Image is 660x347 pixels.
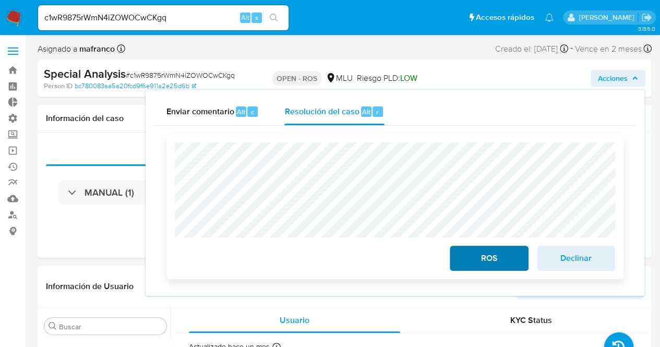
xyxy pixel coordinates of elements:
span: Vence en 2 meses [575,43,642,55]
span: LOW [400,72,417,84]
b: mafranco [77,43,115,55]
p: martin.franco@mercadolibre.com [579,13,638,22]
span: Declinar [550,247,602,270]
b: Person ID [44,81,73,91]
span: Riesgo PLD: [357,73,417,84]
p: OPEN - ROS [272,71,321,86]
h1: Información del caso [46,113,643,124]
input: Buscar usuario o caso... [38,11,289,25]
button: Declinar [537,246,615,271]
span: Alt [237,107,245,117]
button: Buscar [49,322,57,330]
input: Buscar [59,322,162,331]
span: - [570,42,573,56]
span: Alt [241,13,249,22]
span: KYC Status [510,314,552,326]
button: ROS [450,246,528,271]
a: bc780083aa5a20fcd9f6e911a2e25d6b [75,81,196,91]
span: Resolución del caso [284,105,359,117]
div: Creado el: [DATE] [495,42,568,56]
span: Enviar comentario [166,105,234,117]
span: r [376,107,379,117]
span: # c1wR9875rWmN4iZOWOCwCKgq [126,70,235,80]
span: Alt [362,107,370,117]
span: s [255,13,258,22]
div: MANUAL (1) [58,181,631,205]
h1: Información de Usuario [46,281,134,292]
div: MLU [326,73,353,84]
b: Special Analysis [44,65,126,82]
h3: MANUAL (1) [85,187,134,198]
button: search-icon [263,10,284,25]
a: Salir [641,12,652,23]
span: Acciones [598,70,628,87]
span: Accesos rápidos [476,12,534,23]
a: Notificaciones [545,13,554,22]
span: ROS [463,247,514,270]
span: Usuario [280,314,309,326]
span: c [251,107,254,117]
span: Asignado a [38,43,115,55]
button: Acciones [591,70,645,87]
